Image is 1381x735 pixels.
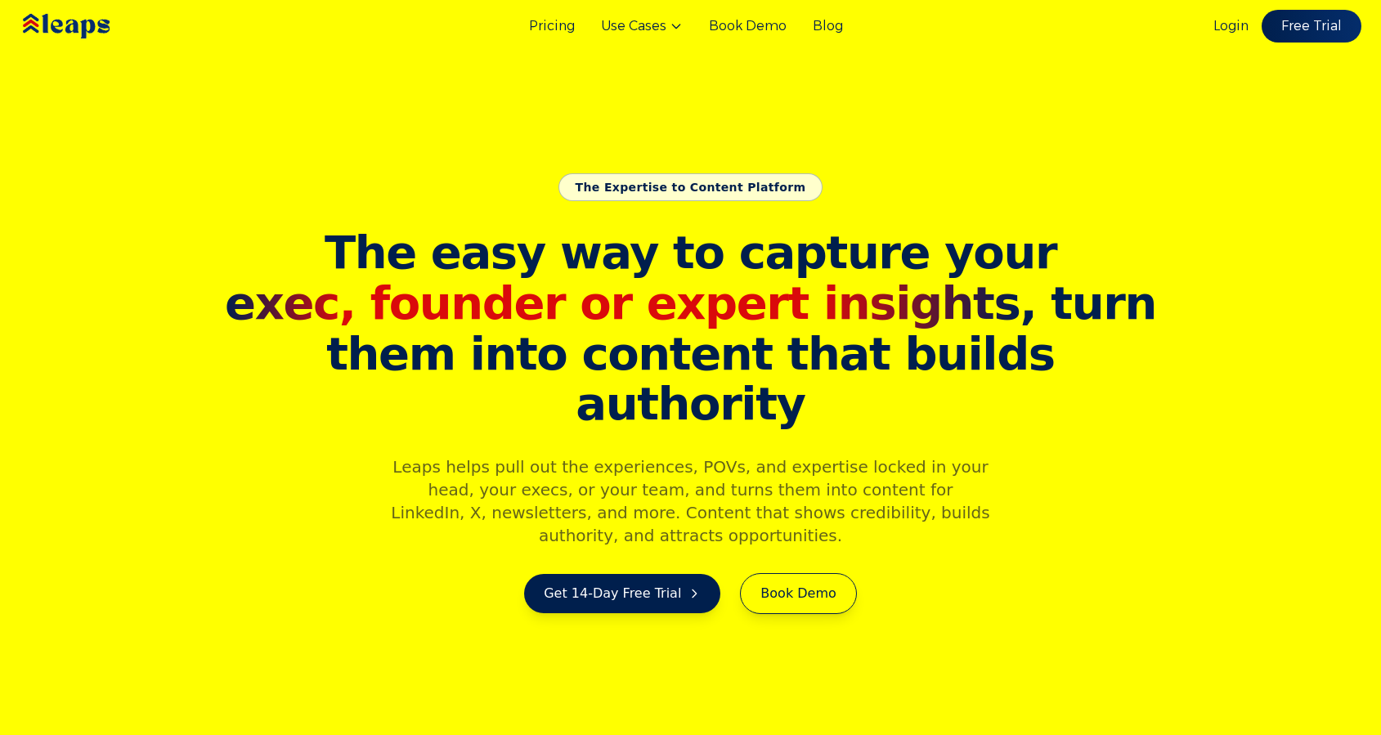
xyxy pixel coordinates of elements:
span: exec, founder or expert insights [225,276,1020,329]
div: The Expertise to Content Platform [558,173,823,201]
a: Get 14-Day Free Trial [524,574,720,613]
a: Book Demo [740,573,856,614]
p: Leaps helps pull out the experiences, POVs, and expertise locked in your head, your execs, or you... [377,455,1005,547]
span: , turn [220,278,1162,329]
span: them into content that builds authority [220,329,1162,429]
a: Book Demo [709,16,787,36]
span: The easy way to capture your [325,226,1056,279]
a: Blog [813,16,843,36]
img: Leaps Logo [20,2,159,50]
a: Free Trial [1262,10,1361,43]
a: Login [1213,16,1249,36]
button: Use Cases [601,16,683,36]
a: Pricing [529,16,575,36]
